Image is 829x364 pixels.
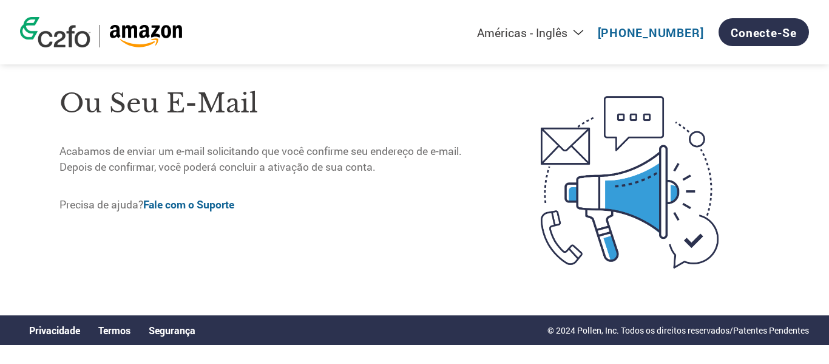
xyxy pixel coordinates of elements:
img: Amazon [109,25,183,47]
font: Conecte-se [731,25,797,40]
font: Precisa de ajuda? [59,197,143,211]
a: Segurança [149,324,195,337]
img: logotipo c2fo [20,17,90,47]
font: ou seu e-mail [59,87,258,120]
img: e-mail aberto [490,74,770,290]
font: © 2024 Pollen, Inc. Todos os direitos reservados/Patentes Pendentes [547,325,809,336]
a: Privacidade [29,324,80,337]
a: [PHONE_NUMBER] [598,25,704,40]
a: Termos [98,324,130,337]
a: Conecte-se [719,18,809,46]
a: Fale com o Suporte [143,197,234,211]
font: Acabamos de enviar um e-mail solicitando que você confirme seu endereço de e-mail. Depois de conf... [59,144,462,174]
